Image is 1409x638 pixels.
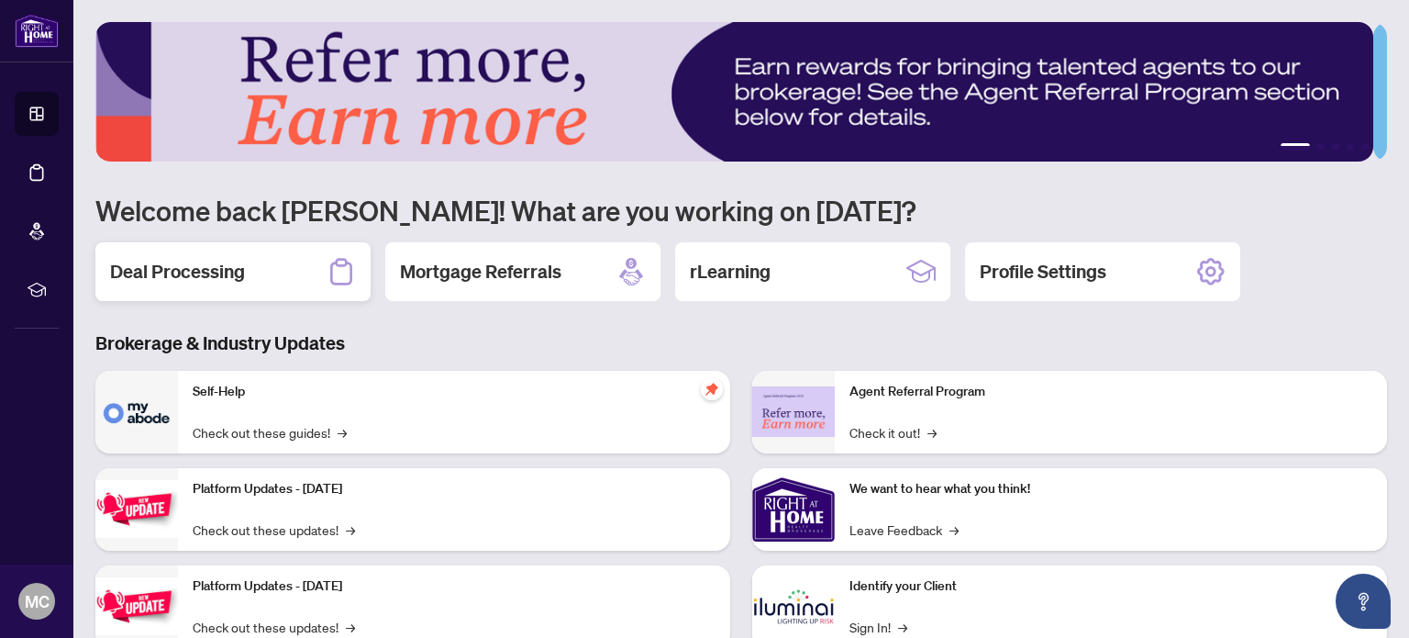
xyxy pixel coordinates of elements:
[346,617,355,637] span: →
[1347,143,1354,151] button: 4
[690,259,771,285] h2: rLearning
[849,479,1372,499] p: We want to hear what you think!
[193,576,716,597] p: Platform Updates - [DATE]
[193,382,716,402] p: Self-Help
[980,259,1106,285] h2: Profile Settings
[849,576,1372,597] p: Identify your Client
[849,617,907,637] a: Sign In!→
[1336,574,1391,629] button: Open asap
[193,479,716,499] p: Platform Updates - [DATE]
[849,520,959,540] a: Leave Feedback→
[1332,143,1339,151] button: 3
[849,422,937,442] a: Check it out!→
[193,422,347,442] a: Check out these guides!→
[346,520,355,540] span: →
[752,468,835,551] img: We want to hear what you think!
[701,378,723,400] span: pushpin
[1281,143,1310,151] button: 1
[193,520,355,540] a: Check out these updates!→
[752,386,835,437] img: Agent Referral Program
[95,330,1387,356] h3: Brokerage & Industry Updates
[95,577,178,635] img: Platform Updates - July 8, 2025
[400,259,561,285] h2: Mortgage Referrals
[95,480,178,538] img: Platform Updates - July 21, 2025
[193,617,355,637] a: Check out these updates!→
[927,422,937,442] span: →
[110,259,245,285] h2: Deal Processing
[25,588,50,614] span: MC
[849,382,1372,402] p: Agent Referral Program
[949,520,959,540] span: →
[898,617,907,637] span: →
[1317,143,1325,151] button: 2
[95,22,1373,162] img: Slide 0
[15,14,59,48] img: logo
[95,193,1387,228] h1: Welcome back [PERSON_NAME]! What are you working on [DATE]?
[95,371,178,453] img: Self-Help
[338,422,347,442] span: →
[1361,143,1369,151] button: 5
